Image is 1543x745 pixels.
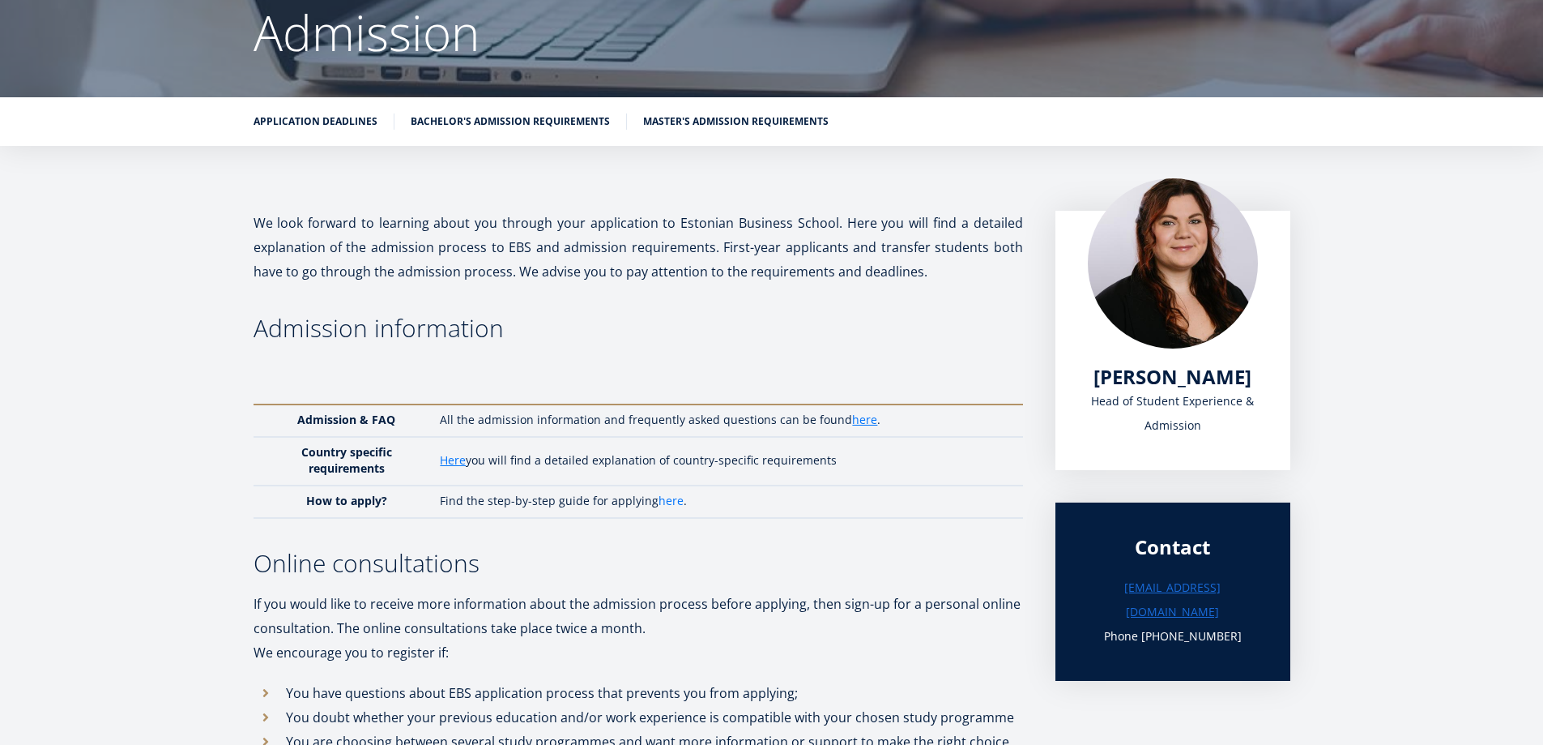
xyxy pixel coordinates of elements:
a: Master's admission requirements [643,113,829,130]
img: liina reimann [1088,178,1258,349]
td: you will find a detailed explanation of country-specific requirements [432,437,1022,486]
a: Here [440,452,466,469]
a: here [659,493,684,509]
a: Bachelor's admission requirements [411,113,610,130]
p: Find the step-by-step guide for applying . [440,493,1006,509]
strong: Admission & FAQ [297,412,395,427]
strong: How to apply? [306,493,387,508]
div: Contact [1088,535,1258,559]
p: If you would like to receive more information about the admission process before applying, then s... [254,592,1023,640]
p: We encourage you to register if: [254,640,1023,665]
h3: Phone [PHONE_NUMBER] [1088,624,1258,649]
h3: Admission information [254,316,1023,340]
strong: Country specific requirements [301,444,392,476]
td: All the admission information and frequently asked questions can be found . [432,405,1022,437]
li: You doubt whether your previous education and/or work experience is compatible with your chosen s... [254,705,1023,730]
p: We look forward to learning about you through your application to Estonian Business School. Here ... [254,211,1023,284]
li: You have questions about EBS application process that prevents you from applying; [254,681,1023,705]
div: Head of Student Experience & Admission [1088,389,1258,438]
a: [PERSON_NAME] [1093,365,1251,389]
span: [PERSON_NAME] [1093,363,1251,390]
h3: Online consultations [254,551,1023,576]
a: here [852,412,877,428]
a: [EMAIL_ADDRESS][DOMAIN_NAME] [1088,576,1258,624]
a: Application deadlines [254,113,377,130]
